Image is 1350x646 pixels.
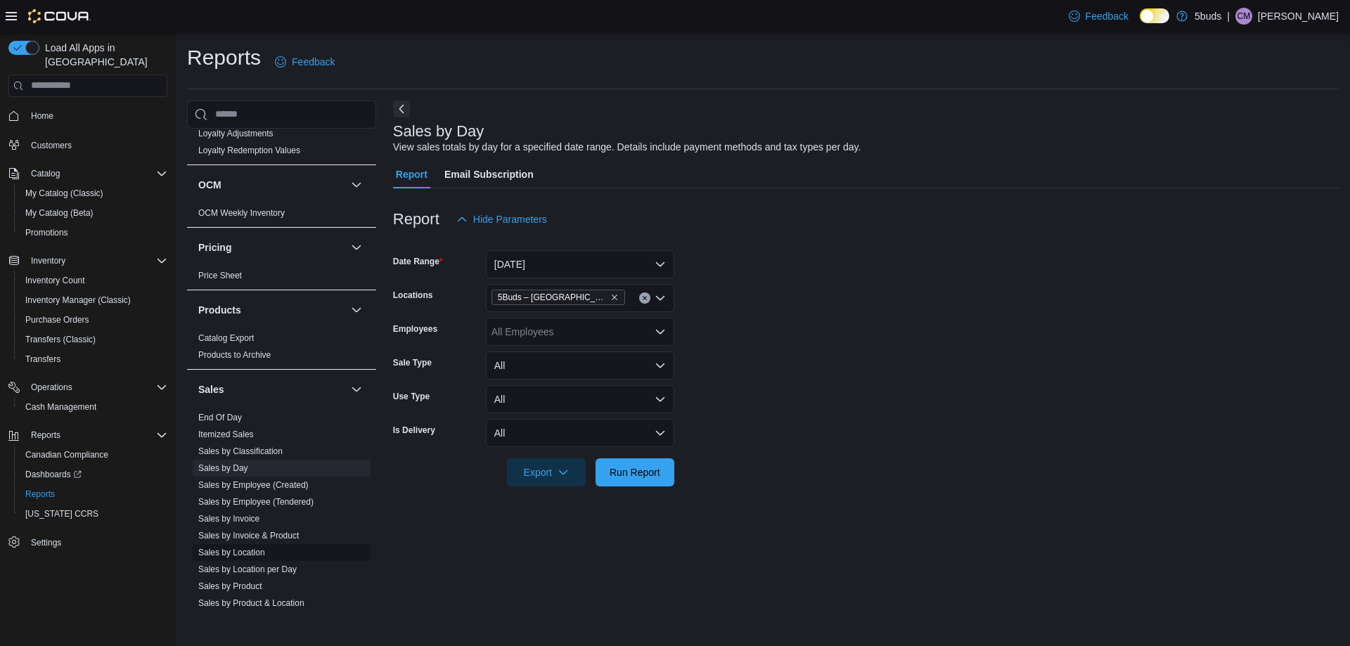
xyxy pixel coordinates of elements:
a: Loyalty Redemption Values [198,146,300,155]
a: Sales by Product [198,581,262,591]
a: Catalog Export [198,333,254,343]
span: Sales by Invoice & Product [198,530,299,541]
button: Products [348,302,365,318]
span: Feedback [1086,9,1129,23]
a: My Catalog (Beta) [20,205,99,221]
a: Sales by Day [198,463,248,473]
input: Dark Mode [1140,8,1169,23]
span: Reports [31,429,60,441]
span: Reports [20,486,167,503]
span: Products to Archive [198,349,271,361]
span: Sales by Invoice [198,513,259,524]
span: Customers [31,140,72,151]
button: Inventory [3,251,173,271]
span: CM [1237,8,1251,25]
a: Feedback [1063,2,1134,30]
span: Purchase Orders [25,314,89,325]
button: Customers [3,134,173,155]
span: My Catalog (Beta) [25,207,94,219]
span: Sales by Employee (Created) [198,479,309,491]
button: Reports [3,425,173,445]
button: Pricing [198,240,345,254]
label: Locations [393,290,433,301]
span: Price Sheet [198,270,242,281]
h3: Pricing [198,240,231,254]
button: Reports [25,427,66,444]
span: Catalog [25,165,167,182]
a: End Of Day [198,413,242,422]
button: My Catalog (Beta) [14,203,173,223]
span: Inventory Manager (Classic) [20,292,167,309]
span: Transfers [25,354,60,365]
button: Run Report [596,458,674,486]
div: Christopher MacCannell [1235,8,1252,25]
label: Sale Type [393,357,432,368]
span: Sales by Day [198,463,248,474]
span: Settings [31,537,61,548]
span: Inventory [31,255,65,266]
span: Sales by Product & Location [198,597,304,609]
span: Catalog [31,168,60,179]
div: Loyalty [187,125,376,164]
button: Cash Management [14,397,173,417]
button: Clear input [639,292,650,304]
span: Sales by Product [198,581,262,592]
span: Reports [25,489,55,500]
button: Reports [14,484,173,504]
a: [US_STATE] CCRS [20,505,104,522]
a: Sales by Product & Location [198,598,304,608]
span: My Catalog (Classic) [25,188,103,199]
h3: OCM [198,178,221,192]
label: Is Delivery [393,425,435,436]
a: Settings [25,534,67,551]
span: 5Buds – Yorkton [491,290,625,305]
a: Reports [20,486,60,503]
span: Loyalty Redemption Values [198,145,300,156]
h3: Products [198,303,241,317]
span: Home [25,107,167,124]
div: Pricing [187,267,376,290]
span: 5Buds – [GEOGRAPHIC_DATA] [498,290,607,304]
a: Inventory Count [20,272,91,289]
span: Canadian Compliance [25,449,108,460]
button: Settings [3,532,173,553]
span: Operations [31,382,72,393]
h3: Sales [198,382,224,396]
div: View sales totals by day for a specified date range. Details include payment methods and tax type... [393,140,861,155]
span: Transfers [20,351,167,368]
a: Dashboards [14,465,173,484]
button: [DATE] [486,250,674,278]
button: Catalog [25,165,65,182]
span: Cash Management [25,401,96,413]
label: Date Range [393,256,443,267]
span: Run Report [610,465,660,479]
button: Canadian Compliance [14,445,173,465]
a: Home [25,108,59,124]
button: Inventory Manager (Classic) [14,290,173,310]
span: OCM Weekly Inventory [198,207,285,219]
a: Cash Management [20,399,102,415]
span: Catalog Export [198,332,254,344]
span: Inventory Manager (Classic) [25,295,131,306]
button: All [486,351,674,380]
span: Transfers (Classic) [25,334,96,345]
span: Cash Management [20,399,167,415]
button: Open list of options [655,292,666,304]
button: Transfers (Classic) [14,330,173,349]
button: Catalog [3,164,173,183]
label: Employees [393,323,437,335]
button: Export [507,458,586,486]
span: My Catalog (Beta) [20,205,167,221]
span: Inventory [25,252,167,269]
label: Use Type [393,391,430,402]
span: Customers [25,136,167,153]
h1: Reports [187,44,261,72]
span: Sales by Employee (Tendered) [198,496,314,508]
span: Itemized Sales [198,429,254,440]
button: Open list of options [655,326,666,337]
img: Cova [28,9,91,23]
button: OCM [348,176,365,193]
h3: Report [393,211,439,228]
button: Home [3,105,173,126]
